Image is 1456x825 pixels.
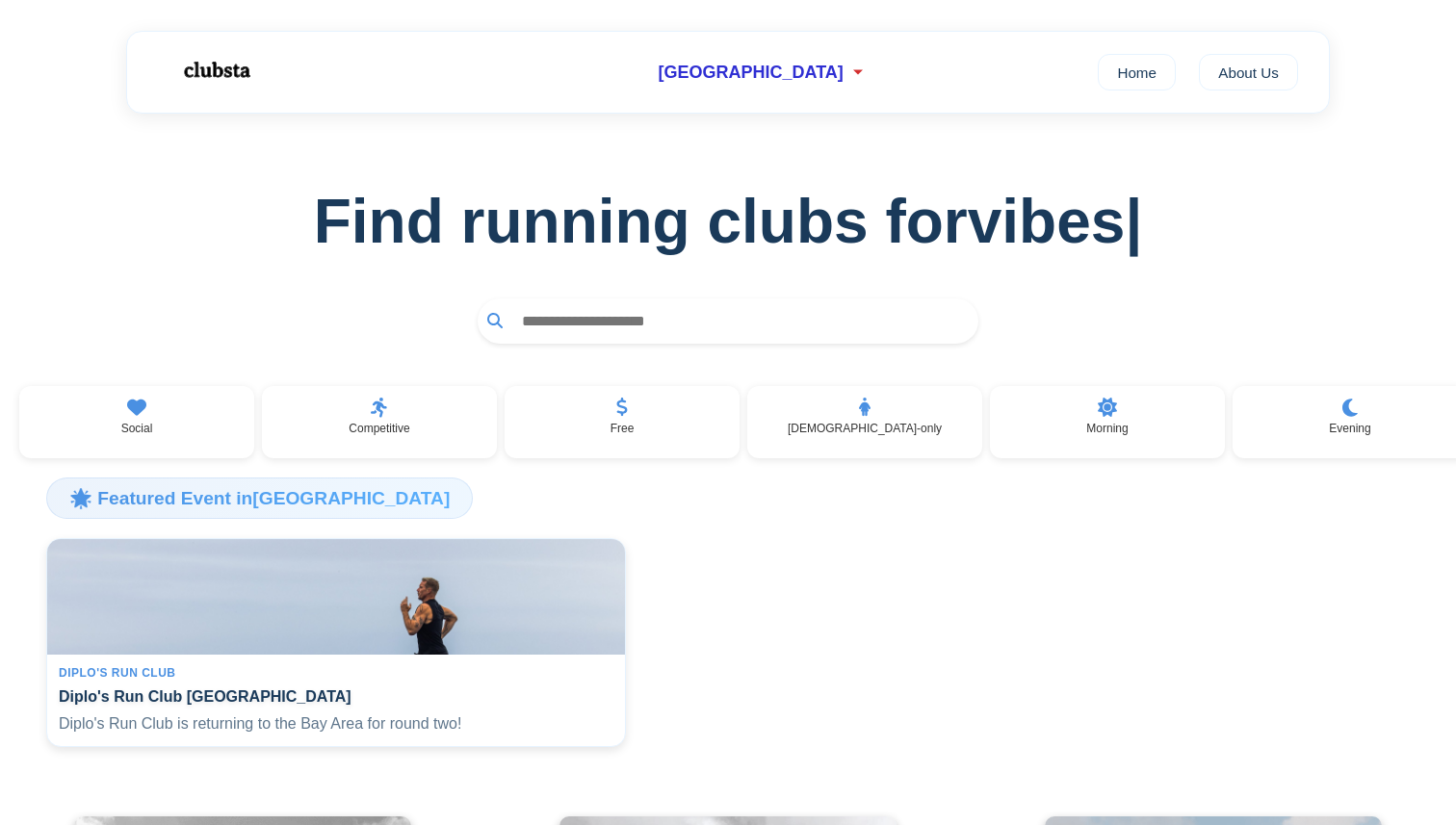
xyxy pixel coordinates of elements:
p: Social [121,422,153,435]
p: Diplo's Run Club is returning to the Bay Area for round two! [59,713,613,735]
span: | [1125,187,1142,256]
h3: 🌟 Featured Event in [GEOGRAPHIC_DATA] [46,477,473,518]
img: Logo [158,46,273,94]
img: Diplo's Run Club San Francisco [47,539,625,655]
h4: Diplo's Run Club [GEOGRAPHIC_DATA] [59,687,613,706]
p: Free [611,422,635,435]
h1: Find running clubs for [31,186,1425,257]
p: Competitive [349,422,409,435]
p: [DEMOGRAPHIC_DATA]-only [788,422,942,435]
div: Diplo's Run Club [59,666,613,680]
a: Home [1098,54,1176,90]
p: Evening [1329,422,1370,435]
span: vibes [968,186,1143,257]
span: [GEOGRAPHIC_DATA] [658,63,843,83]
p: Morning [1086,422,1128,435]
a: About Us [1199,54,1298,90]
